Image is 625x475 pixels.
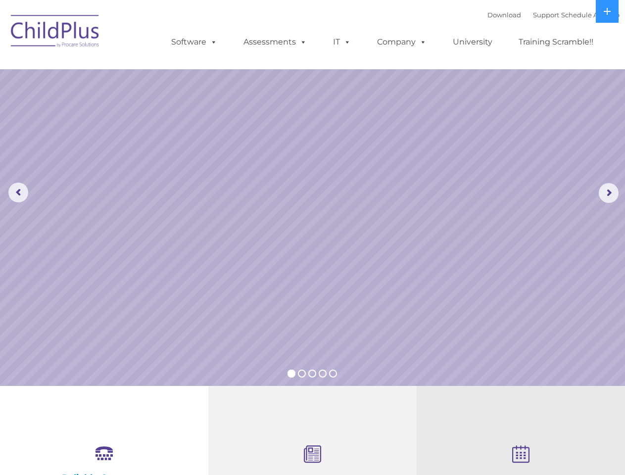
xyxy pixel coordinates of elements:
font: | [487,11,620,19]
a: Software [161,32,227,52]
a: Assessments [234,32,317,52]
a: Support [533,11,559,19]
a: Company [367,32,436,52]
a: Schedule A Demo [561,11,620,19]
a: University [443,32,502,52]
a: Download [487,11,521,19]
a: IT [323,32,361,52]
img: ChildPlus by Procare Solutions [6,8,105,57]
a: Training Scramble!! [509,32,603,52]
